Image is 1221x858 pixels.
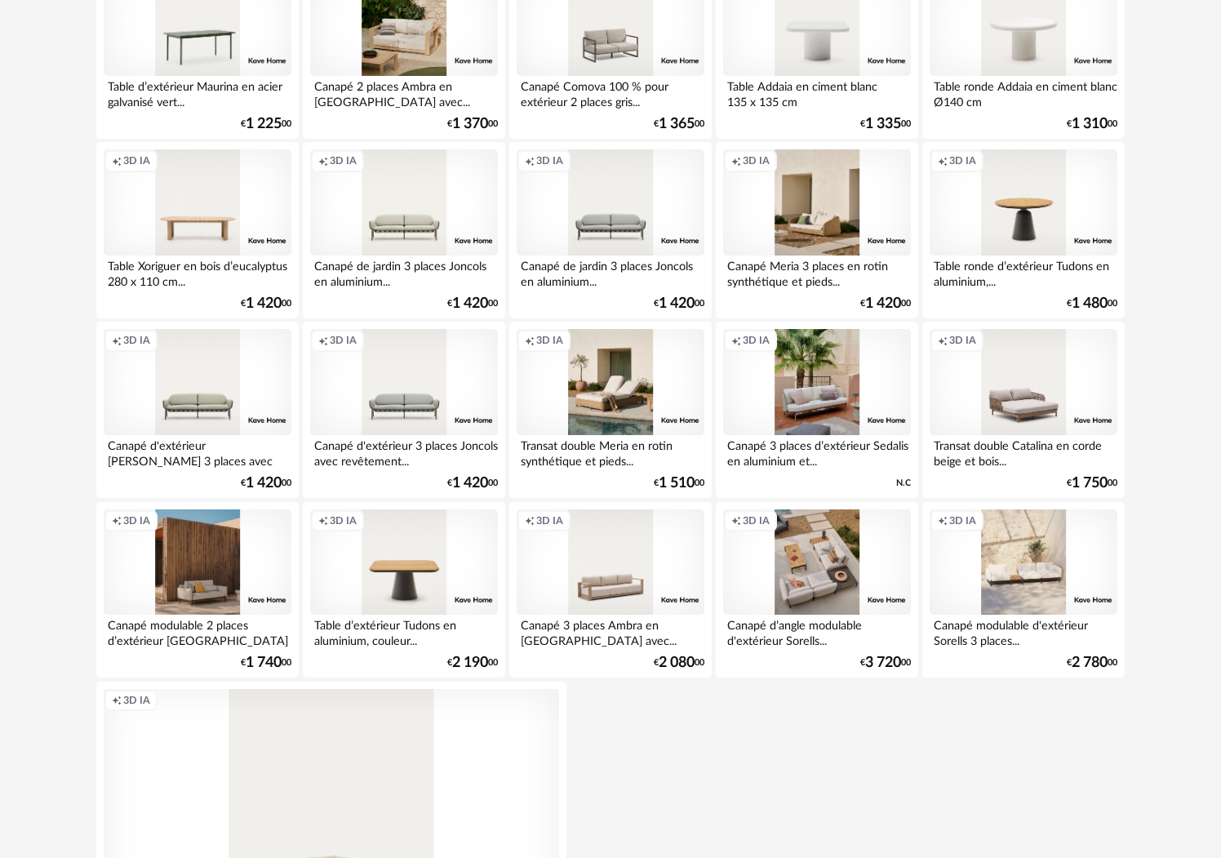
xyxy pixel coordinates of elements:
span: Creation icon [112,694,122,707]
span: Creation icon [525,334,535,347]
span: 2 780 [1072,657,1108,669]
div: € 00 [447,298,498,309]
div: € 00 [241,298,291,309]
span: 3D IA [536,334,563,347]
span: 3D IA [330,514,357,527]
span: 2 190 [452,657,488,669]
div: Table Xoriguer en bois d’eucalyptus 280 x 110 cm... [104,256,291,288]
div: Transat double Catalina en corde beige et bois... [930,435,1117,468]
div: Canapé 3 places d’extérieur Sedalis en aluminium et... [723,435,911,468]
span: 3D IA [123,694,150,707]
div: Table ronde Addaia en ciment blanc Ø140 cm [930,76,1117,109]
span: 3D IA [949,514,976,527]
div: € 00 [1067,298,1117,309]
span: 3 720 [865,657,901,669]
span: Creation icon [318,334,328,347]
span: Creation icon [112,334,122,347]
span: 1 365 [659,118,695,130]
span: 3D IA [949,154,976,167]
span: 3D IA [743,334,770,347]
span: 1 420 [246,478,282,489]
div: Transat double Meria en rotin synthétique et pieds... [517,435,704,468]
div: € 00 [654,657,704,669]
div: € 00 [860,657,911,669]
span: 1 420 [452,478,488,489]
a: Creation icon 3D IA Canapé Meria 3 places en rotin synthétique et pieds... €1 42000 [716,142,918,318]
span: N.C [896,478,911,489]
span: 1 420 [246,298,282,309]
div: Canapé Comova 100 % pour extérieur 2 places gris... [517,76,704,109]
span: 1 740 [246,657,282,669]
div: € 00 [654,298,704,309]
a: Creation icon 3D IA Canapé d’angle modulable d'extérieur Sorells... €3 72000 [716,502,918,678]
span: 1 335 [865,118,901,130]
a: Creation icon 3D IA Canapé d'extérieur [PERSON_NAME] 3 places avec revêtement... €1 42000 [96,322,299,498]
div: Canapé modulable 2 places d’extérieur [GEOGRAPHIC_DATA] beige... [104,615,291,647]
a: Creation icon 3D IA Canapé modulable 2 places d’extérieur [GEOGRAPHIC_DATA] beige... €1 74000 [96,502,299,678]
span: Creation icon [525,154,535,167]
span: Creation icon [112,514,122,527]
span: 1 310 [1072,118,1108,130]
span: 1 480 [1072,298,1108,309]
div: € 00 [860,118,911,130]
div: Canapé 2 places Ambra en [GEOGRAPHIC_DATA] avec... [310,76,498,109]
a: Creation icon 3D IA Canapé 3 places Ambra en [GEOGRAPHIC_DATA] avec... €2 08000 [509,502,712,678]
div: € 00 [241,657,291,669]
div: Canapé d'extérieur [PERSON_NAME] 3 places avec revêtement... [104,435,291,468]
span: Creation icon [731,514,741,527]
div: Canapé de jardin 3 places Joncols en aluminium... [517,256,704,288]
span: 3D IA [330,334,357,347]
span: 1 420 [865,298,901,309]
div: Canapé d'extérieur 3 places Joncols avec revêtement... [310,435,498,468]
span: Creation icon [938,334,948,347]
span: 3D IA [949,334,976,347]
div: Table d’extérieur Maurina en acier galvanisé vert... [104,76,291,109]
a: Creation icon 3D IA Table ronde d’extérieur Tudons en aluminium,... €1 48000 [922,142,1125,318]
span: 3D IA [123,514,150,527]
span: 3D IA [330,154,357,167]
span: 1 510 [659,478,695,489]
span: Creation icon [731,334,741,347]
span: 3D IA [123,154,150,167]
div: € 00 [1067,478,1117,489]
div: € 00 [654,478,704,489]
div: Table ronde d’extérieur Tudons en aluminium,... [930,256,1117,288]
span: 3D IA [743,514,770,527]
span: 1 750 [1072,478,1108,489]
div: € 00 [447,118,498,130]
span: 3D IA [536,514,563,527]
div: Canapé Meria 3 places en rotin synthétique et pieds... [723,256,911,288]
div: Table d’extérieur Tudons en aluminium, couleur... [310,615,498,647]
div: € 00 [1067,657,1117,669]
div: € 00 [654,118,704,130]
a: Creation icon 3D IA Table d’extérieur Tudons en aluminium, couleur... €2 19000 [303,502,505,678]
div: Canapé modulable d'extérieur Sorells 3 places... [930,615,1117,647]
a: Creation icon 3D IA Canapé d'extérieur 3 places Joncols avec revêtement... €1 42000 [303,322,505,498]
span: Creation icon [731,154,741,167]
span: Creation icon [112,154,122,167]
span: 1 225 [246,118,282,130]
a: Creation icon 3D IA Transat double Catalina en corde beige et bois... €1 75000 [922,322,1125,498]
span: 3D IA [536,154,563,167]
a: Creation icon 3D IA Canapé de jardin 3 places Joncols en aluminium... €1 42000 [509,142,712,318]
div: € 00 [447,657,498,669]
div: Canapé 3 places Ambra en [GEOGRAPHIC_DATA] avec... [517,615,704,647]
div: € 00 [241,118,291,130]
div: Canapé de jardin 3 places Joncols en aluminium... [310,256,498,288]
span: Creation icon [525,514,535,527]
span: 3D IA [743,154,770,167]
a: Creation icon 3D IA Canapé modulable d'extérieur Sorells 3 places... €2 78000 [922,502,1125,678]
span: 1 420 [452,298,488,309]
div: € 00 [1067,118,1117,130]
a: Creation icon 3D IA Canapé 3 places d’extérieur Sedalis en aluminium et... N.C [716,322,918,498]
span: 2 080 [659,657,695,669]
a: Creation icon 3D IA Transat double Meria en rotin synthétique et pieds... €1 51000 [509,322,712,498]
a: Creation icon 3D IA Table Xoriguer en bois d’eucalyptus 280 x 110 cm... €1 42000 [96,142,299,318]
span: 1 370 [452,118,488,130]
div: € 00 [241,478,291,489]
span: 3D IA [123,334,150,347]
div: Canapé d’angle modulable d'extérieur Sorells... [723,615,911,647]
div: € 00 [447,478,498,489]
span: Creation icon [318,514,328,527]
div: € 00 [860,298,911,309]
